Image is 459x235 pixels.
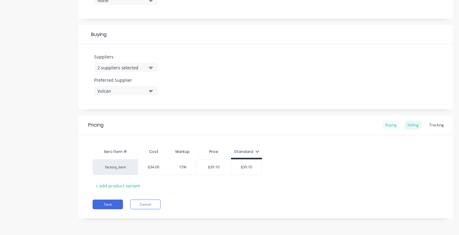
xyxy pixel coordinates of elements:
div: Buying [79,25,453,45]
div: Price [196,146,231,158]
div: Standard [234,149,259,154]
div: 15% [168,160,198,175]
div: factory_item$34.0015%$39.10$39.10 [93,159,262,175]
div: Tracking [426,121,447,130]
div: $34.00 [138,160,169,175]
div: Cost [138,146,169,158]
div: $39.10 [196,160,231,175]
button: 2 suppliers selected [94,63,158,72]
div: Buying [382,121,400,130]
div: Selling [404,121,422,130]
label: Preferred Supplier [94,77,158,83]
div: 2 suppliers selected [97,65,146,71]
div: Markup [169,146,196,158]
div: Vulcan [97,88,146,94]
button: Save [93,200,123,209]
div: Xero Item # [93,146,138,158]
div: $39.10 [231,160,262,175]
div: + add product variant [93,181,143,190]
div: factory_item [99,164,132,170]
label: Suppliers [94,54,158,60]
button: Vulcan [94,86,158,95]
div: Pricing [88,121,104,129]
button: Cancel [130,200,161,209]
